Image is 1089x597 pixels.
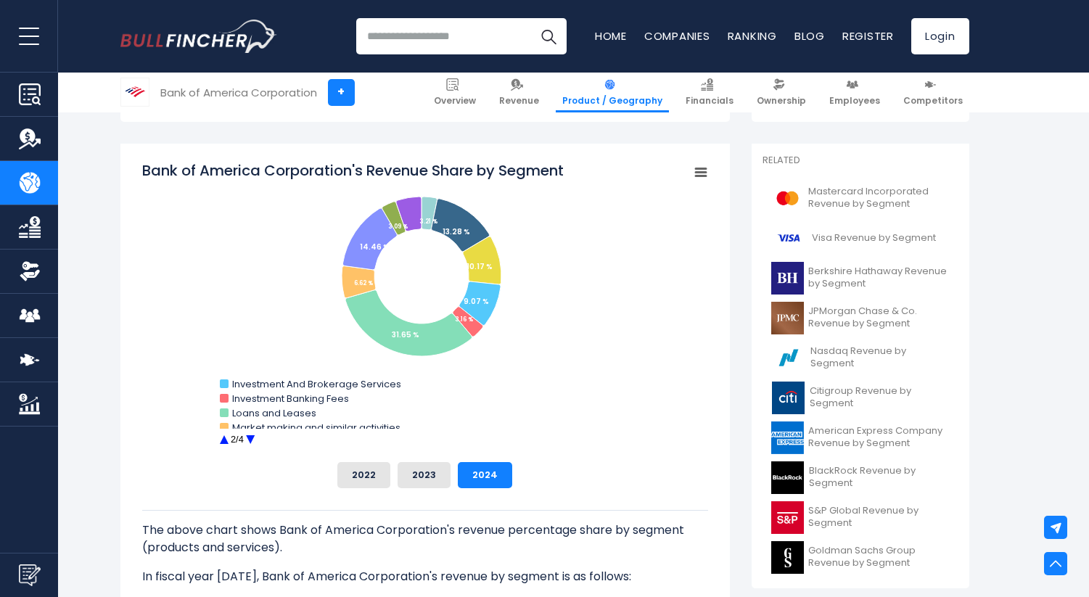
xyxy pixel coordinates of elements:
a: Ownership [750,73,813,112]
span: Product / Geography [562,95,662,107]
span: Overview [434,95,476,107]
span: Financials [686,95,733,107]
text: Investment Banking Fees [232,392,349,405]
img: Ownership [19,260,41,282]
p: The above chart shows Bank of America Corporation's revenue percentage share by segment (products... [142,522,708,556]
img: BLK logo [771,461,805,494]
span: Competitors [903,95,963,107]
a: Go to homepage [120,20,276,53]
span: Citigroup Revenue by Segment [810,385,950,410]
a: Revenue [493,73,546,112]
tspan: 3.09 % [388,223,408,231]
svg: Bank of America Corporation's Revenue Share by Segment [142,160,708,450]
tspan: Bank of America Corporation's Revenue Share by Segment [142,160,564,181]
img: V logo [771,222,807,255]
a: Citigroup Revenue by Segment [763,378,958,418]
img: BAC logo [121,78,149,106]
a: BlackRock Revenue by Segment [763,458,958,498]
span: Revenue [499,95,539,107]
span: Employees [829,95,880,107]
a: Goldman Sachs Group Revenue by Segment [763,538,958,577]
span: Nasdaq Revenue by Segment [810,345,949,370]
tspan: 3.21 % [419,218,437,226]
a: Companies [644,28,710,44]
p: Related [763,155,958,167]
span: Visa Revenue by Segment [812,232,936,244]
span: S&P Global Revenue by Segment [808,505,950,530]
span: Mastercard Incorporated Revenue by Segment [808,186,950,210]
tspan: 14.46 % [360,242,390,252]
img: SPGI logo [771,501,804,534]
a: Competitors [897,73,969,112]
a: Nasdaq Revenue by Segment [763,338,958,378]
tspan: 13.28 % [443,226,470,237]
a: Overview [427,73,482,112]
button: 2022 [337,462,390,488]
text: Market making and similar activities [232,421,400,435]
span: Goldman Sachs Group Revenue by Segment [808,545,950,569]
a: Ranking [728,28,777,44]
button: 2024 [458,462,512,488]
a: Employees [823,73,887,112]
tspan: 9.07 % [464,296,489,307]
a: American Express Company Revenue by Segment [763,418,958,458]
img: BRK-B logo [771,262,804,295]
img: MA logo [771,182,804,215]
a: Blog [794,28,825,44]
span: BlackRock Revenue by Segment [809,465,950,490]
span: Ownership [757,95,806,107]
a: Berkshire Hathaway Revenue by Segment [763,258,958,298]
img: Bullfincher logo [120,20,277,53]
a: Home [595,28,627,44]
a: Login [911,18,969,54]
img: GS logo [771,541,804,574]
text: 2/4 [231,434,244,445]
a: S&P Global Revenue by Segment [763,498,958,538]
text: Loans and Leases [232,406,316,420]
tspan: 10.17 % [467,261,493,272]
a: Financials [679,73,740,112]
span: Berkshire Hathaway Revenue by Segment [808,265,950,290]
span: American Express Company Revenue by Segment [808,425,950,450]
img: NDAQ logo [771,342,807,374]
button: Search [530,18,567,54]
a: + [328,79,355,106]
a: JPMorgan Chase & Co. Revenue by Segment [763,298,958,338]
div: Bank of America Corporation [160,84,317,101]
a: Visa Revenue by Segment [763,218,958,258]
tspan: 3.16 % [455,316,473,324]
p: In fiscal year [DATE], Bank of America Corporation's revenue by segment is as follows: [142,568,708,585]
a: Mastercard Incorporated Revenue by Segment [763,178,958,218]
tspan: 6.62 % [354,279,373,287]
tspan: 31.65 % [392,329,419,340]
a: Product / Geography [556,73,669,112]
img: AXP logo [771,421,804,454]
text: Investment And Brokerage Services [232,377,401,391]
button: 2023 [398,462,451,488]
span: JPMorgan Chase & Co. Revenue by Segment [808,305,950,330]
img: JPM logo [771,302,804,334]
a: Register [842,28,894,44]
img: C logo [771,382,805,414]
